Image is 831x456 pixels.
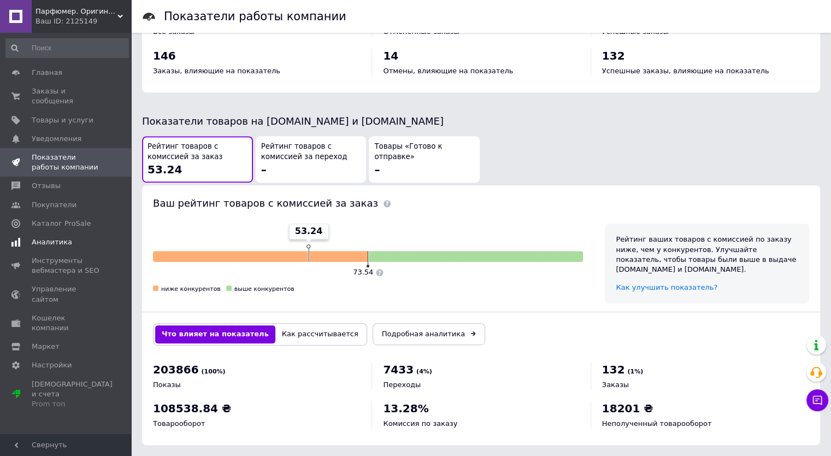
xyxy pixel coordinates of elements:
span: Управление сайтом [32,284,101,304]
h1: Показатели работы компании [164,10,346,23]
span: Товары и услуги [32,115,93,125]
span: Отмены, влияющие на показатель [383,67,513,75]
span: Кошелек компании [32,313,101,333]
span: 132 [602,363,625,376]
span: Заказы [602,381,629,389]
span: (100%) [202,368,226,375]
span: [DEMOGRAPHIC_DATA] и счета [32,379,113,410]
span: 13.28% [383,402,428,415]
a: Как улучшить показатель? [616,283,717,291]
span: (1%) [627,368,643,375]
span: 146 [153,49,176,62]
span: Комиссия по заказу [383,419,457,428]
input: Поиск [5,38,129,58]
span: 14 [383,49,398,62]
span: Парфюмер. Оригинальная парфюмерия и косметика в Харькове, Украине [36,7,117,16]
span: Товары «Готово к отправке» [374,142,474,162]
button: Как рассчитывается [275,325,365,343]
button: Рейтинг товаров с комиссией за заказ53.24 [142,136,253,183]
span: Рейтинг товаров с комиссией за переход [261,142,361,162]
span: Главная [32,68,62,78]
span: Покупатели [32,200,76,210]
span: 53.24 [295,225,323,237]
span: Товарооборот [153,419,205,428]
span: Отзывы [32,181,61,191]
span: Каталог ProSale [32,219,91,229]
a: Подробная аналитика [373,323,485,345]
button: Рейтинг товаров с комиссией за переход– [256,136,367,183]
span: 18201 ₴ [602,402,653,415]
span: Заказы и сообщения [32,86,101,106]
span: 53.24 [148,163,182,176]
button: Что влияет на показатель [155,325,275,343]
span: 203866 [153,363,199,376]
span: выше конкурентов [234,285,294,293]
button: Чат с покупателем [806,389,828,411]
span: Неполученный товарооборот [602,419,712,428]
span: Показатели работы компании [32,153,101,172]
span: 132 [602,49,625,62]
span: Инструменты вебмастера и SEO [32,256,101,276]
div: Prom топ [32,399,113,409]
div: Ваш ID: 2125149 [36,16,131,26]
span: Рейтинг товаров с комиссией за заказ [148,142,247,162]
span: Показатели товаров на [DOMAIN_NAME] и [DOMAIN_NAME] [142,115,444,127]
span: Уведомления [32,134,81,144]
span: 73.54 [353,268,373,276]
span: Настройки [32,360,72,370]
span: (4%) [416,368,432,375]
div: Рейтинг ваших товаров с комиссией по заказу ниже, чем у конкурентов. Улучшайте показатель, чтобы ... [616,235,798,274]
span: Ваш рейтинг товаров с комиссией за заказ [153,197,378,209]
span: Аналитика [32,237,72,247]
span: Маркет [32,342,60,352]
span: 7433 [383,363,414,376]
span: 108538.84 ₴ [153,402,231,415]
span: – [261,163,267,176]
span: Переходы [383,381,421,389]
span: Успешные заказы, влияющие на показатель [602,67,769,75]
span: Заказы, влияющие на показатель [153,67,280,75]
button: Товары «Готово к отправке»– [369,136,480,183]
span: – [374,163,380,176]
span: ниже конкурентов [161,285,221,293]
span: Показы [153,381,181,389]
